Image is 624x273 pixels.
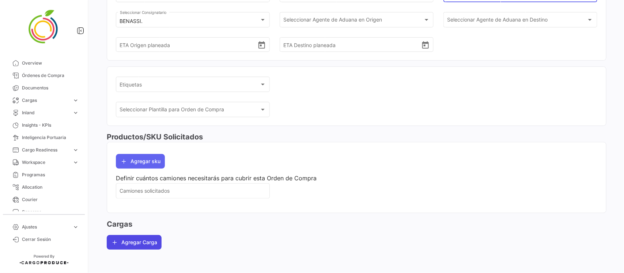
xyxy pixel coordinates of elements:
span: Workspace [22,159,69,166]
a: Insights - KPIs [6,119,82,131]
span: Cargas [22,97,69,104]
h3: Cargas [107,219,606,229]
span: expand_more [72,159,79,166]
a: Inteligencia Portuaria [6,131,82,144]
span: Insights - KPIs [22,122,79,128]
a: Órdenes de Compra [6,69,82,82]
a: Allocation [6,181,82,193]
span: Inland [22,109,69,116]
img: 4ff2da5d-257b-45de-b8a4-5752211a35e0.png [26,9,62,45]
button: Agregar Carga [107,235,162,250]
span: expand_more [72,224,79,230]
a: Sensores [6,206,82,218]
span: Courier [22,196,79,203]
span: Programas [22,172,79,178]
span: Órdenes de Compra [22,72,79,79]
h3: Productos/SKU Solicitados [107,132,606,142]
span: Allocation [22,184,79,191]
a: Courier [6,193,82,206]
mat-select-trigger: BENASSI. [120,18,143,24]
span: expand_more [72,97,79,104]
button: Open calendar [257,41,266,49]
a: Overview [6,57,82,69]
span: expand_more [72,147,79,153]
a: Documentos [6,82,82,94]
button: Agregar sku [116,154,165,169]
span: Sensores [22,209,79,215]
span: Seleccionar Agente de Aduana en Origen [283,18,423,24]
span: Cargo Readiness [22,147,69,153]
span: Etiquetas [120,83,260,89]
button: Open calendar [421,41,430,49]
span: expand_more [72,109,79,116]
span: Inteligencia Portuaria [22,134,79,141]
span: Definir cuántos camiones necesitarás para cubrir esta Orden de Compra [116,174,317,182]
span: Seleccionar Plantilla para Orden de Compra [120,108,260,114]
span: Cerrar Sesión [22,236,79,243]
span: Ajustes [22,224,69,230]
span: Seleccionar Agente de Aduana en Destino [447,18,587,24]
a: Programas [6,169,82,181]
span: Overview [22,60,79,66]
span: Documentos [22,85,79,91]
